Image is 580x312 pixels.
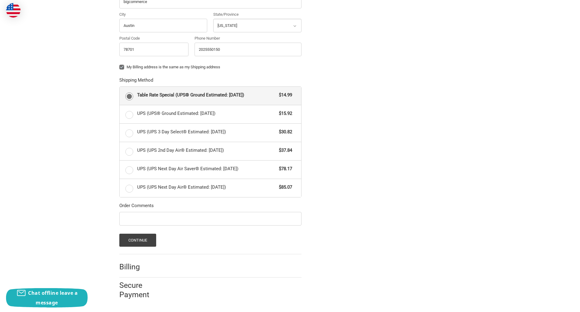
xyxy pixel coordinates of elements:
[119,77,153,86] legend: Shipping Method
[137,184,276,191] span: UPS (UPS Next Day Air® Estimated: [DATE])
[195,35,301,41] label: Phone Number
[119,65,301,70] label: My Billing address is the same as my Shipping address
[119,35,189,41] label: Postal Code
[137,128,276,135] span: UPS (UPS 3 Day Select® Estimated: [DATE])
[6,3,21,18] img: duty and tax information for United States
[119,281,160,300] h2: Secure Payment
[119,234,156,247] button: Continue
[137,165,276,172] span: UPS (UPS Next Day Air Saver® Estimated: [DATE])
[276,92,292,99] span: $14.99
[51,3,69,8] span: Checkout
[119,262,155,271] h2: Billing
[213,11,301,18] label: State/Province
[276,184,292,191] span: $85.07
[137,92,276,99] span: Table Rate Special (UPS® Ground Estimated: [DATE])
[276,147,292,154] span: $37.84
[276,165,292,172] span: $78.17
[28,290,78,306] span: Chat offline leave a message
[137,110,276,117] span: UPS (UPS® Ground Estimated: [DATE])
[137,147,276,154] span: UPS (UPS 2nd Day Air® Estimated: [DATE])
[276,110,292,117] span: $15.92
[119,202,154,212] legend: Order Comments
[6,288,88,307] button: Chat offline leave a message
[276,128,292,135] span: $30.82
[119,11,208,18] label: City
